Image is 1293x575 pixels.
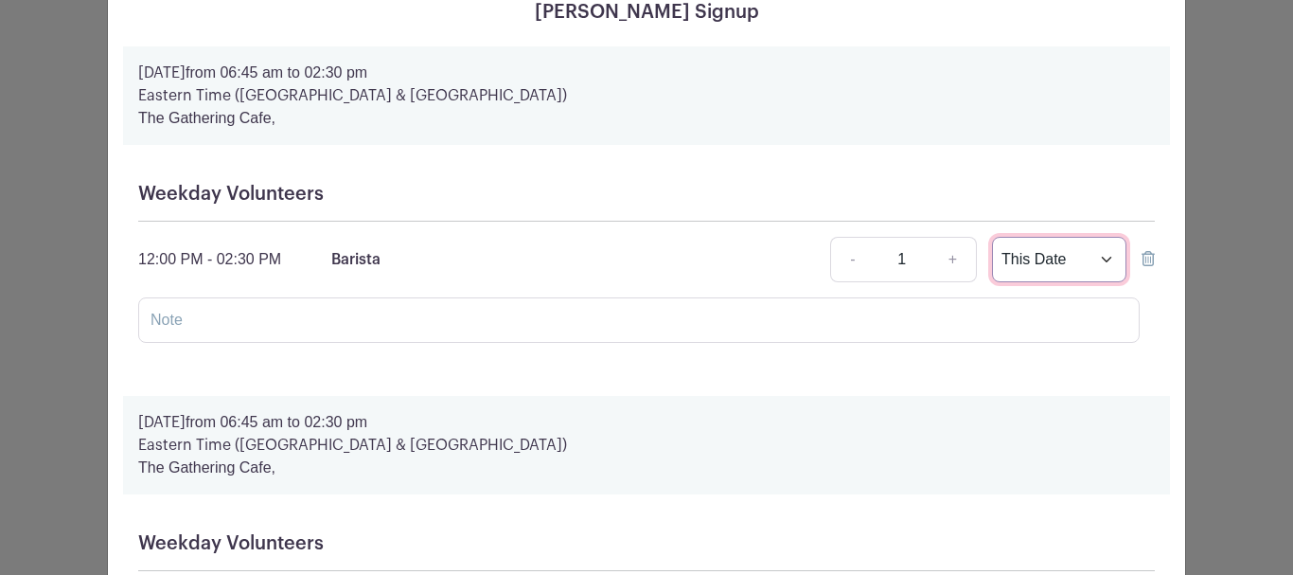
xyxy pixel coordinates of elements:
[138,251,281,267] span: 12:00 PM - 02:30 PM
[138,107,1155,130] p: The Gathering Cafe,
[138,438,567,453] strong: Eastern Time ([GEOGRAPHIC_DATA] & [GEOGRAPHIC_DATA])
[830,237,874,282] a: -
[930,237,977,282] a: +
[123,1,1170,24] h5: [PERSON_NAME] Signup
[138,415,186,430] strong: [DATE]
[138,297,1140,343] input: Note
[138,88,567,103] strong: Eastern Time ([GEOGRAPHIC_DATA] & [GEOGRAPHIC_DATA])
[138,532,1155,555] h5: Weekday Volunteers
[331,252,381,267] span: Barista
[138,183,1155,206] h5: Weekday Volunteers
[138,457,1155,479] p: The Gathering Cafe,
[138,411,1155,434] p: from 06:45 am to 02:30 pm
[138,65,186,81] strong: [DATE]
[138,62,1155,84] p: from 06:45 am to 02:30 pm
